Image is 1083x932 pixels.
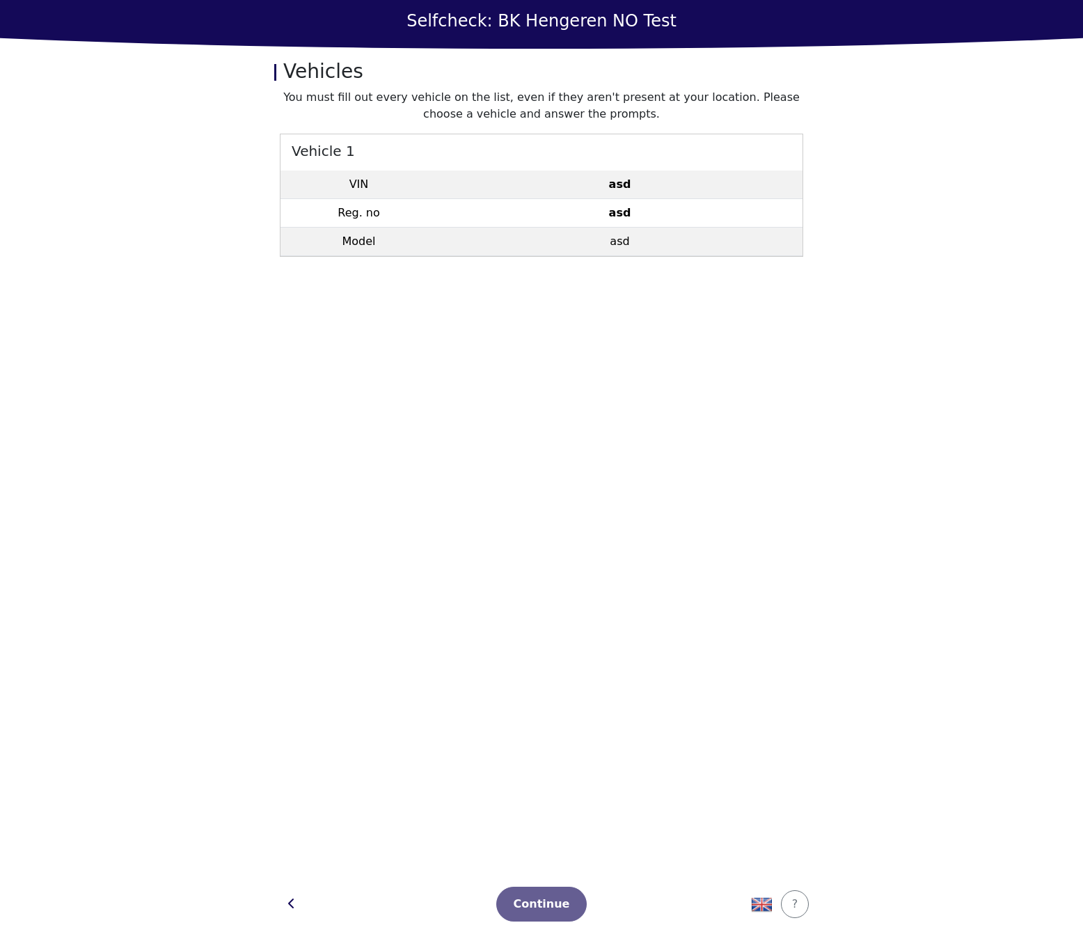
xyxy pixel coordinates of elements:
td: asd [437,228,803,256]
h5: Vehicle 1 [280,134,803,166]
strong: asd [609,206,631,219]
td: Model [280,228,437,256]
strong: asd [609,177,631,191]
p: You must fill out every vehicle on the list, even if they aren't present at your location. Please... [280,89,803,123]
h3: Vehicles [274,60,809,84]
h1: Selfcheck: BK Hengeren NO Test [406,11,677,31]
td: VIN [280,171,437,199]
button: ? [781,890,809,918]
img: 7AiV5eXjk7o66Ll2Qd7VA2nvzvBHmZ09wKvcuKioqoeqkQUNYKJpLSiQntST+zvVdwszkbiSezvVdQm6T93i3AP4FyPKsWKay... [751,894,772,915]
div: ? [790,896,800,913]
td: Reg. no [280,199,437,228]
